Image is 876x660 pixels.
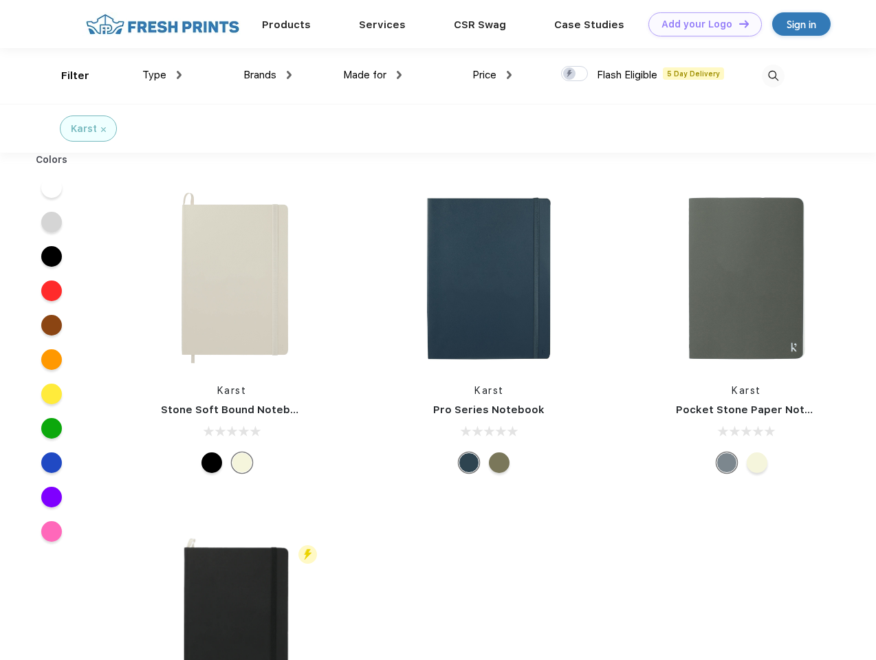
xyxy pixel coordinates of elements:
div: Black [201,452,222,473]
a: Products [262,19,311,31]
img: desktop_search.svg [762,65,785,87]
a: Karst [217,385,247,396]
div: Filter [61,68,89,84]
div: Gray [716,452,737,473]
div: Beige [747,452,767,473]
img: flash_active_toggle.svg [298,545,317,564]
div: Beige [232,452,252,473]
div: Navy [459,452,479,473]
div: Sign in [787,16,816,32]
a: Karst [732,385,761,396]
span: 5 Day Delivery [663,67,724,80]
div: Olive [489,452,510,473]
span: Made for [343,69,386,81]
span: Price [472,69,496,81]
span: Brands [243,69,276,81]
img: func=resize&h=266 [655,187,838,370]
img: DT [739,20,749,27]
div: Add your Logo [661,19,732,30]
img: dropdown.png [397,71,402,79]
span: Type [142,69,166,81]
img: dropdown.png [507,71,512,79]
a: CSR Swag [454,19,506,31]
img: dropdown.png [177,71,182,79]
span: Flash Eligible [597,69,657,81]
a: Services [359,19,406,31]
img: filter_cancel.svg [101,127,106,132]
img: func=resize&h=266 [140,187,323,370]
a: Pro Series Notebook [433,404,545,416]
img: dropdown.png [287,71,292,79]
img: fo%20logo%202.webp [82,12,243,36]
a: Karst [474,385,504,396]
a: Sign in [772,12,831,36]
div: Colors [25,153,78,167]
div: Karst [71,122,97,136]
img: func=resize&h=266 [397,187,580,370]
a: Stone Soft Bound Notebook [161,404,310,416]
a: Pocket Stone Paper Notebook [676,404,838,416]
